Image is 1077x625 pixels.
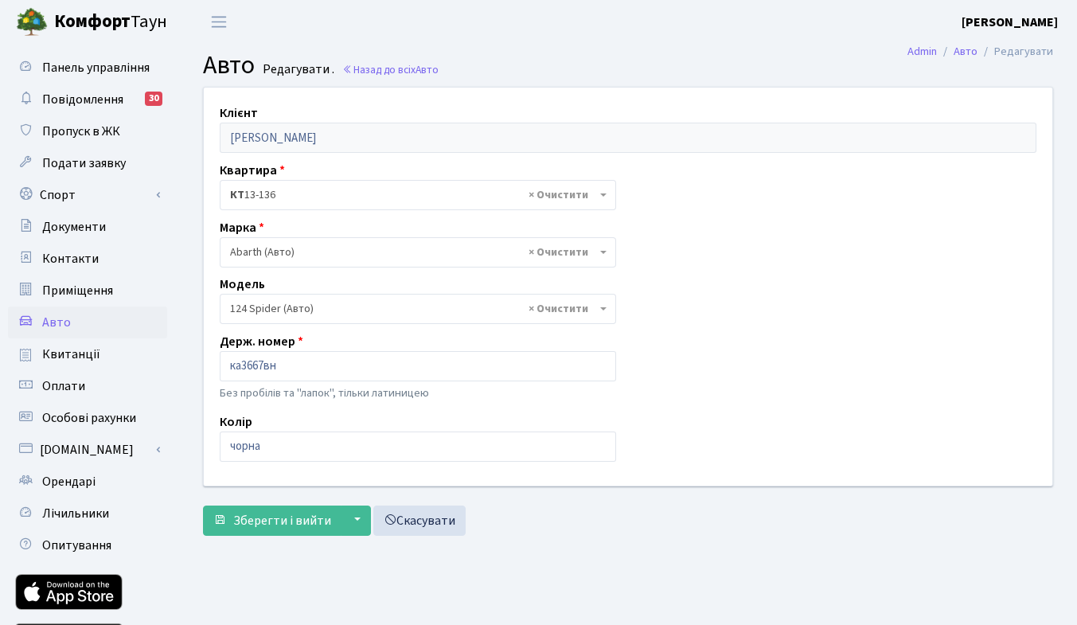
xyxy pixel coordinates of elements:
a: Панель управління [8,52,167,84]
a: Скасувати [373,506,466,536]
a: Авто [954,43,977,60]
span: Лічильники [42,505,109,522]
label: Модель [220,275,265,294]
b: КТ [230,187,244,203]
b: Комфорт [54,9,131,34]
a: Особові рахунки [8,402,167,434]
span: <b>КТ</b>&nbsp;&nbsp;&nbsp;&nbsp;13-136 [230,187,596,203]
b: [PERSON_NAME] [962,14,1058,31]
span: Авто [42,314,71,331]
a: Подати заявку [8,147,167,179]
a: Лічильники [8,498,167,529]
span: Видалити всі елементи [529,244,588,260]
a: Документи [8,211,167,243]
a: Квитанції [8,338,167,370]
label: Квартира [220,161,285,180]
span: Таун [54,9,167,36]
a: Оплати [8,370,167,402]
a: Спорт [8,179,167,211]
a: Орендарі [8,466,167,498]
span: 124 Spider (Авто) [220,294,616,324]
span: <b>КТ</b>&nbsp;&nbsp;&nbsp;&nbsp;13-136 [220,180,616,210]
small: Редагувати . [259,62,334,77]
a: Опитування [8,529,167,561]
a: Приміщення [8,275,167,307]
a: Повідомлення30 [8,84,167,115]
button: Переключити навігацію [199,9,239,35]
span: Квитанції [42,346,100,363]
img: logo.png [16,6,48,38]
button: Зберегти і вийти [203,506,341,536]
label: Клієнт [220,104,258,123]
label: Держ. номер [220,332,303,351]
span: Контакти [42,250,99,268]
span: Оплати [42,377,85,395]
span: Авто [416,62,439,77]
span: Пропуск в ЖК [42,123,120,140]
span: Приміщення [42,282,113,299]
span: 124 Spider (Авто) [230,301,596,317]
span: Зберегти і вийти [233,512,331,529]
div: 30 [145,92,162,106]
span: Abarth (Авто) [220,237,616,268]
span: Видалити всі елементи [529,187,588,203]
label: Марка [220,218,264,237]
nav: breadcrumb [884,35,1077,68]
span: Орендарі [42,473,96,490]
a: Назад до всіхАвто [342,62,439,77]
li: Редагувати [977,43,1053,61]
p: Без пробілів та "лапок", тільки латиницею [220,385,616,402]
a: Авто [8,307,167,338]
label: Колір [220,412,252,432]
span: Авто [203,47,255,84]
span: Подати заявку [42,154,126,172]
span: Особові рахунки [42,409,136,427]
input: AA0001AA [220,351,616,381]
a: [DOMAIN_NAME] [8,434,167,466]
span: Видалити всі елементи [529,301,588,317]
a: Admin [907,43,937,60]
a: [PERSON_NAME] [962,13,1058,32]
a: Контакти [8,243,167,275]
span: Опитування [42,537,111,554]
span: Повідомлення [42,91,123,108]
a: Пропуск в ЖК [8,115,167,147]
span: Панель управління [42,59,150,76]
span: Abarth (Авто) [230,244,596,260]
span: Документи [42,218,106,236]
